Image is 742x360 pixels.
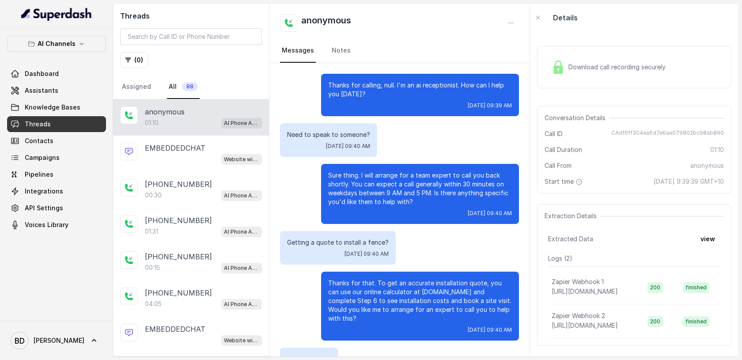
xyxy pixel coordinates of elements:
[654,177,724,186] span: [DATE] 9:39:39 GMT+10
[145,191,162,200] p: 00:30
[7,83,106,99] a: Assistants
[145,263,160,272] p: 00:15
[224,264,259,273] p: AI Phone Assistant
[25,170,53,179] span: Pipelines
[25,220,68,229] span: Voices Library
[7,217,106,233] a: Voices Library
[468,102,512,109] span: [DATE] 09:39 AM
[25,69,59,78] span: Dashboard
[182,82,198,91] span: 88
[344,250,389,258] span: [DATE] 09:40 AM
[7,183,106,199] a: Integrations
[38,38,76,49] p: AI Channels
[690,161,724,170] span: anonymous
[552,277,604,286] p: Zapier Webhook 1
[7,99,106,115] a: Knowledge Bases
[25,136,53,145] span: Contacts
[145,118,159,127] p: 01:10
[120,75,153,99] a: Assigned
[25,103,80,112] span: Knowledge Bases
[328,279,512,323] p: Thanks for that. To get an accurate installation quote, you can use our online calculator at [DOM...
[468,210,512,217] span: [DATE] 09:40 AM
[468,326,512,333] span: [DATE] 09:40 AM
[545,177,584,186] span: Start time
[145,227,158,236] p: 01:31
[7,167,106,182] a: Pipelines
[7,36,106,52] button: AI Channels
[25,153,60,162] span: Campaigns
[647,282,663,293] span: 200
[224,191,259,200] p: AI Phone Assistant
[683,282,709,293] span: finished
[568,63,669,72] span: Download call recording securely
[683,316,709,327] span: finished
[695,231,720,247] button: view
[224,155,259,164] p: Website widget
[7,328,106,353] a: [PERSON_NAME]
[224,300,259,309] p: AI Phone Assistant
[145,106,185,117] p: anonymous
[301,14,351,32] h2: anonymous
[120,28,262,45] input: Search by Call ID or Phone Number
[224,336,259,345] p: Website widget
[280,39,519,63] nav: Tabs
[167,75,200,99] a: All88
[145,251,212,262] p: [PHONE_NUMBER]
[548,254,720,263] p: Logs ( 2 )
[7,133,106,149] a: Contacts
[224,227,259,236] p: AI Phone Assistant
[548,235,593,243] span: Extracted Data
[145,299,162,308] p: 04:05
[553,12,578,23] p: Details
[21,7,92,21] img: light.svg
[328,171,512,206] p: Sure thing. I will arrange for a team expert to call you back shortly. You can expect a call gene...
[710,145,724,154] span: 01:10
[34,336,84,345] span: [PERSON_NAME]
[611,129,724,138] span: CAdf6ff304ea6d7e6ae079802bc98ab890
[120,52,148,68] button: (0)
[145,288,212,298] p: [PHONE_NUMBER]
[326,143,370,150] span: [DATE] 09:40 AM
[145,143,205,153] p: EMBEDDEDCHAT
[120,75,262,99] nav: Tabs
[552,288,618,295] span: [URL][DOMAIN_NAME]
[545,161,572,170] span: Call From
[15,336,25,345] text: BD
[552,61,565,74] img: Lock Icon
[545,145,582,154] span: Call Duration
[120,11,262,21] h2: Threads
[545,212,600,220] span: Extraction Details
[7,200,106,216] a: API Settings
[25,120,51,129] span: Threads
[545,129,563,138] span: Call ID
[145,324,205,334] p: EMBEDDEDCHAT
[552,311,605,320] p: Zapier Webhook 2
[224,119,259,128] p: AI Phone Assistant
[7,116,106,132] a: Threads
[25,204,63,212] span: API Settings
[145,179,212,189] p: [PHONE_NUMBER]
[328,81,512,99] p: Thanks for calling, null. I'm an ai receptionist. How can I help you [DATE]?
[145,215,212,226] p: [PHONE_NUMBER]
[647,316,663,327] span: 200
[7,150,106,166] a: Campaigns
[552,322,618,329] span: [URL][DOMAIN_NAME]
[280,39,316,63] a: Messages
[545,114,609,122] span: Conversation Details
[330,39,352,63] a: Notes
[7,66,106,82] a: Dashboard
[287,238,389,247] p: Getting a quote to install a fence?
[25,86,58,95] span: Assistants
[287,130,370,139] p: Need to speak to someone?
[25,187,63,196] span: Integrations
